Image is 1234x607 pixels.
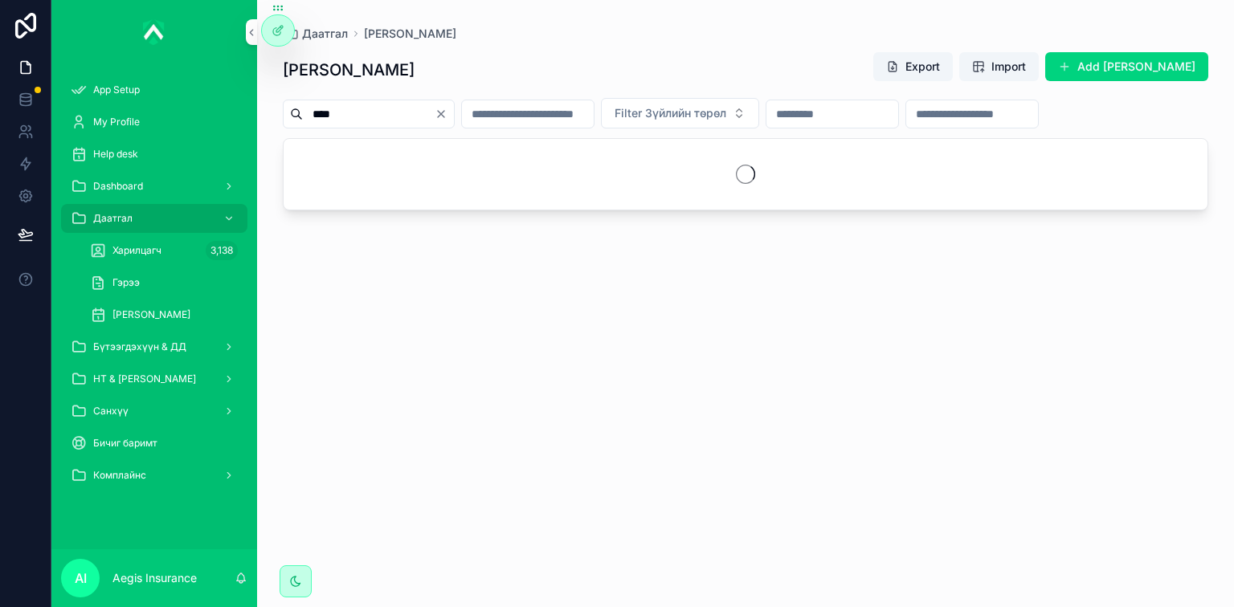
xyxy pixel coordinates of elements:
[93,340,186,353] span: Бүтээгдэхүүн & ДД
[112,308,190,321] span: [PERSON_NAME]
[601,98,759,128] button: Select Button
[61,75,247,104] a: App Setup
[112,276,140,289] span: Гэрээ
[364,26,456,42] a: [PERSON_NAME]
[302,26,348,42] span: Даатгал
[61,332,247,361] a: Бүтээгдэхүүн & ДД
[61,172,247,201] a: Dashboard
[93,212,133,225] span: Даатгал
[283,59,415,81] h1: [PERSON_NAME]
[61,365,247,393] a: НТ & [PERSON_NAME]
[80,268,247,297] a: Гэрээ
[93,405,129,418] span: Санхүү
[1045,52,1208,81] button: Add [PERSON_NAME]
[112,570,197,586] p: Aegis Insurance
[93,116,140,128] span: My Profile
[93,373,196,385] span: НТ & [PERSON_NAME]
[991,59,1026,75] span: Import
[435,108,454,120] button: Clear
[80,300,247,329] a: [PERSON_NAME]
[93,84,140,96] span: App Setup
[959,52,1039,81] button: Import
[80,236,247,265] a: Харилцагч3,138
[61,429,247,458] a: Бичиг баримт
[93,180,143,193] span: Dashboard
[112,244,161,257] span: Харилцагч
[93,469,146,482] span: Комплайнс
[51,64,257,511] div: scrollable content
[143,19,165,45] img: App logo
[93,148,138,161] span: Help desk
[873,52,953,81] button: Export
[93,437,157,450] span: Бичиг баримт
[61,397,247,426] a: Санхүү
[61,108,247,136] a: My Profile
[61,140,247,169] a: Help desk
[75,568,87,588] span: AI
[61,204,247,233] a: Даатгал
[206,241,238,260] div: 3,138
[283,26,348,42] a: Даатгал
[615,105,726,121] span: Filter Зүйлийн төрөл
[61,461,247,490] a: Комплайнс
